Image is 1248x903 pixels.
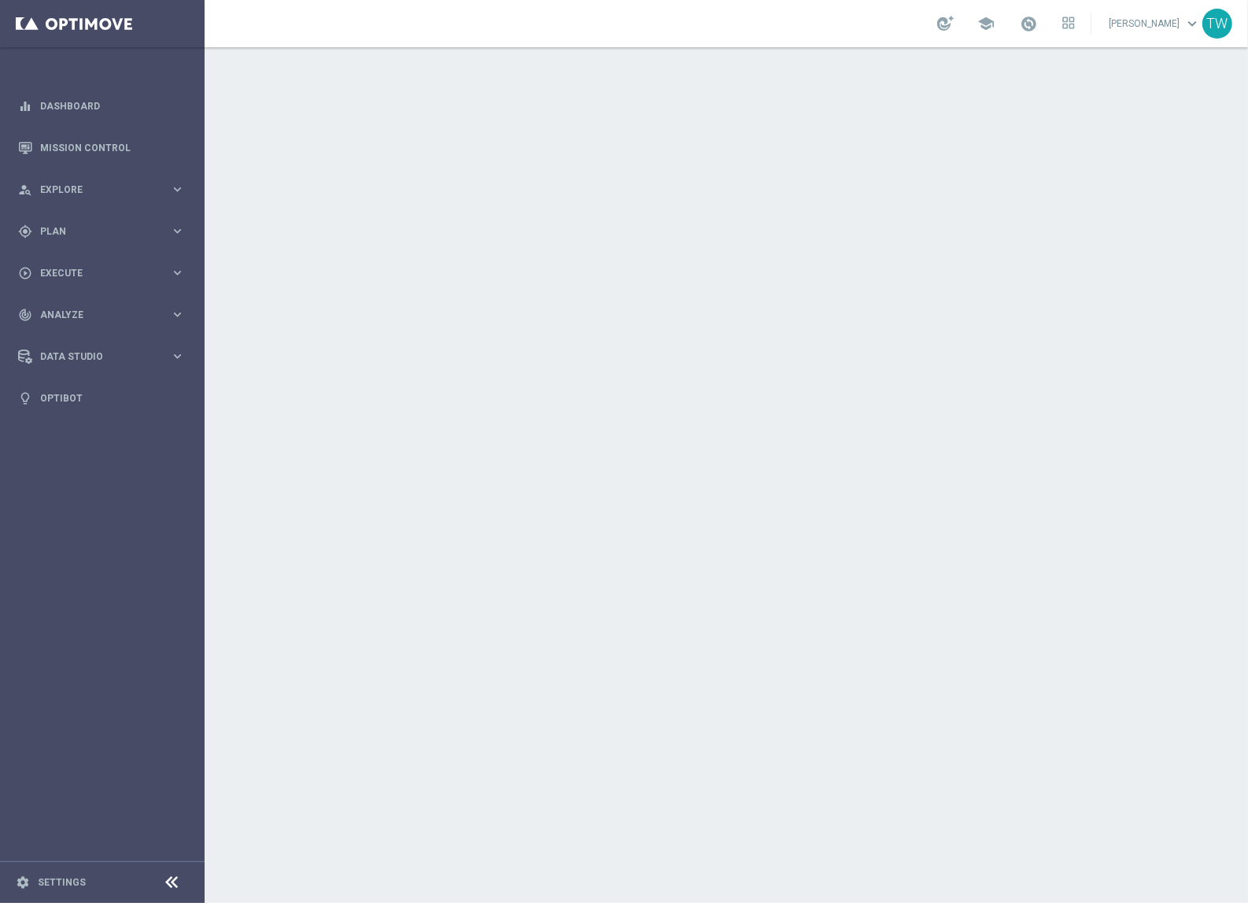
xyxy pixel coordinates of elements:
[18,377,185,419] div: Optibot
[977,15,995,32] span: school
[170,265,185,280] i: keyboard_arrow_right
[170,307,185,322] i: keyboard_arrow_right
[40,352,170,361] span: Data Studio
[40,85,185,127] a: Dashboard
[18,183,170,197] div: Explore
[38,878,86,887] a: Settings
[17,350,186,363] button: Data Studio keyboard_arrow_right
[18,308,32,322] i: track_changes
[17,392,186,405] button: lightbulb Optibot
[18,266,32,280] i: play_circle_outline
[18,308,170,322] div: Analyze
[170,349,185,364] i: keyboard_arrow_right
[18,85,185,127] div: Dashboard
[1183,15,1201,32] span: keyboard_arrow_down
[40,127,185,168] a: Mission Control
[18,224,32,239] i: gps_fixed
[18,224,170,239] div: Plan
[17,309,186,321] button: track_changes Analyze keyboard_arrow_right
[40,310,170,320] span: Analyze
[17,183,186,196] button: person_search Explore keyboard_arrow_right
[170,182,185,197] i: keyboard_arrow_right
[1202,9,1232,39] div: TW
[40,377,185,419] a: Optibot
[18,127,185,168] div: Mission Control
[18,391,32,405] i: lightbulb
[18,350,170,364] div: Data Studio
[1107,12,1202,35] a: [PERSON_NAME]keyboard_arrow_down
[40,227,170,236] span: Plan
[16,875,30,890] i: settings
[17,225,186,238] button: gps_fixed Plan keyboard_arrow_right
[18,183,32,197] i: person_search
[170,224,185,239] i: keyboard_arrow_right
[40,268,170,278] span: Execute
[17,142,186,154] button: Mission Control
[17,100,186,113] button: equalizer Dashboard
[40,185,170,194] span: Explore
[18,266,170,280] div: Execute
[18,99,32,113] i: equalizer
[17,267,186,279] button: play_circle_outline Execute keyboard_arrow_right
